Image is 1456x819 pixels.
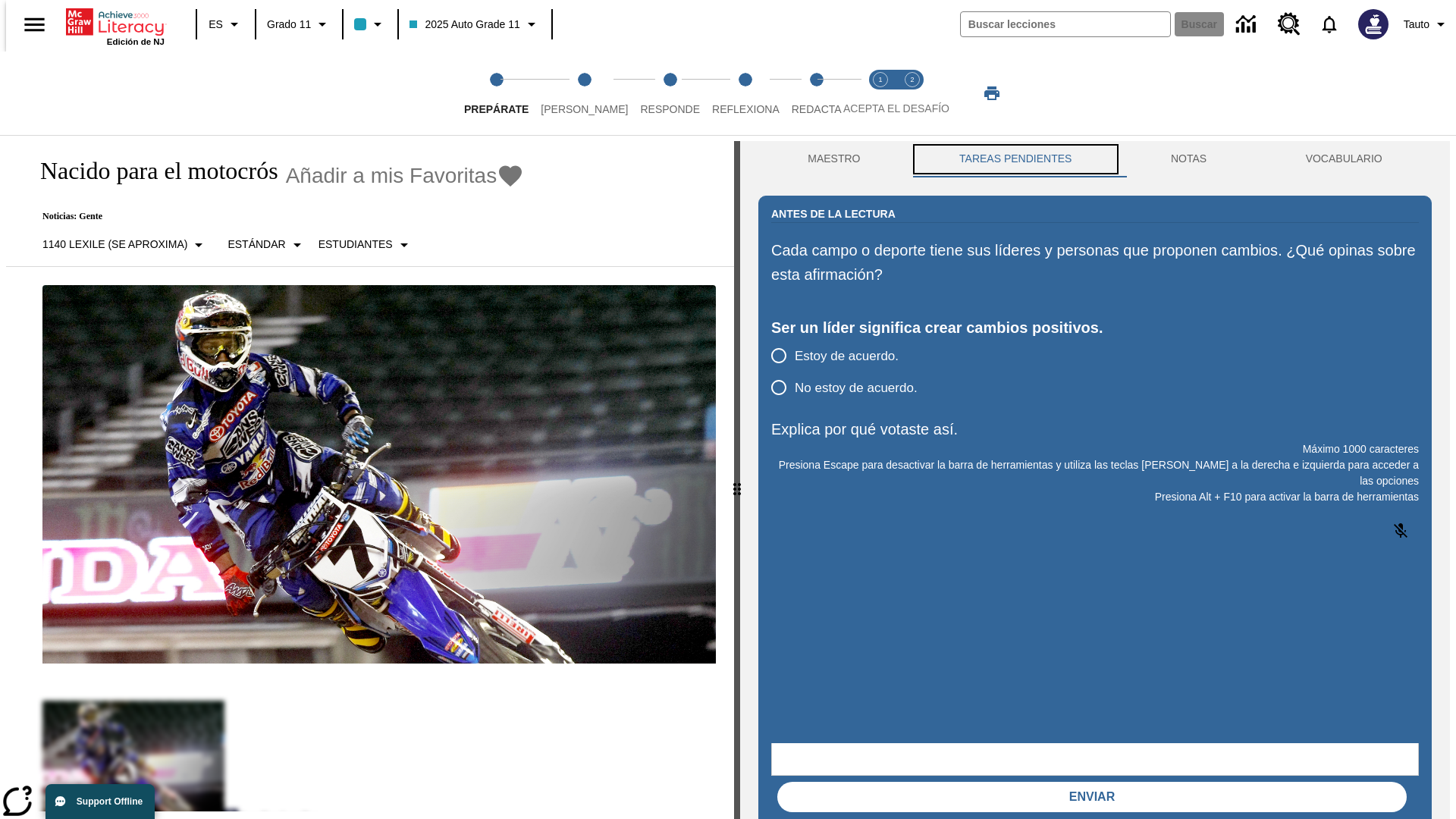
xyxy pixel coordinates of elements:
[403,11,546,38] button: Clase: 2025 Auto Grade 11, Selecciona una clase
[843,102,949,115] span: ACEPTA EL DESAFÍO
[640,103,700,115] span: Responde
[628,52,712,135] button: Responde step 3 of 5
[740,141,1450,819] div: activity
[348,11,393,38] button: El color de la clase es azul claro. Cambiar el color de la clase.
[771,315,1419,340] div: Ser un líder significa crear cambios positivos.
[318,237,393,253] p: Estudiantes
[1358,9,1389,39] img: Avatar
[712,103,780,115] span: Reflexiona
[792,103,842,115] span: Redacta
[286,162,525,189] button: Añadir a mis Favoritas - Nacido para el motocrós
[771,206,896,222] h2: Antes de la lectura
[1398,11,1456,38] button: Perfil/Configuración
[286,164,497,188] span: Añadir a mis Favoritas
[42,237,187,253] p: 1140 Lexile (Se aproxima)
[795,347,899,366] span: Estoy de acuerdo.
[910,76,914,83] text: 2
[409,17,519,33] span: 2025 Auto Grade 11
[267,17,311,33] span: Grado 11
[1122,141,1257,177] button: NOTAS
[66,5,165,46] div: Portada
[312,231,419,259] button: Seleccionar estudiante
[1269,4,1310,45] a: Centro de recursos, Se abrirá en una pestaña nueva.
[777,782,1407,812] button: Enviar
[529,52,640,135] button: Lee step 2 of 5
[968,80,1016,107] button: Imprimir
[700,52,792,135] button: Reflexiona step 4 of 5
[107,37,165,46] span: Edición de NJ
[910,141,1122,177] button: TAREAS PENDIENTES
[24,157,278,185] h1: Nacido para el motocrós
[780,52,854,135] button: Redacta step 5 of 5
[464,103,529,115] span: Prepárate
[795,378,918,398] span: No estoy de acuerdo.
[1349,5,1398,44] button: Escoja un nuevo avatar
[227,237,285,253] p: Estándar
[961,12,1170,36] input: Buscar campo
[42,285,716,664] img: El corredor de motocrós James Stewart vuela por los aires en su motocicleta de montaña
[890,52,934,135] button: Acepta el desafío contesta step 2 of 2
[541,103,628,115] span: [PERSON_NAME]
[209,17,223,33] span: ES
[6,141,734,811] div: reading
[771,238,1419,287] p: Cada campo o deporte tiene sus líderes y personas que proponen cambios. ¿Qué opinas sobre esta af...
[1310,5,1349,44] a: Notificaciones
[261,11,337,38] button: Grado: Grado 11, Elige un grado
[758,141,1432,177] div: Instructional Panel Tabs
[878,76,882,83] text: 1
[1256,141,1432,177] button: VOCABULARIO
[771,489,1419,505] p: Presiona Alt + F10 para activar la barra de herramientas
[771,457,1419,489] p: Presiona Escape para desactivar la barra de herramientas y utiliza las teclas [PERSON_NAME] a la ...
[858,52,902,135] button: Acepta el desafío lee step 1 of 2
[734,141,740,819] div: Pulsa la tecla de intro o la barra espaciadora y luego presiona las flechas de derecha e izquierd...
[1382,513,1419,549] button: Haga clic para activar la función de reconocimiento de voz
[1227,4,1269,45] a: Centro de información
[758,141,910,177] button: Maestro
[36,231,214,259] button: Seleccione Lexile, 1140 Lexile (Se aproxima)
[77,796,143,807] span: Support Offline
[45,784,155,819] button: Support Offline
[1404,17,1429,33] span: Tauto
[202,11,250,38] button: Lenguaje: ES, Selecciona un idioma
[12,2,57,47] button: Abrir el menú lateral
[6,12,221,26] body: Explica por qué votaste así. Máximo 1000 caracteres Presiona Alt + F10 para activar la barra de h...
[24,211,524,222] p: Noticias: Gente
[771,441,1419,457] p: Máximo 1000 caracteres
[771,340,930,403] div: poll
[771,417,1419,441] p: Explica por qué votaste así.
[221,231,312,259] button: Tipo de apoyo, Estándar
[452,52,541,135] button: Prepárate step 1 of 5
